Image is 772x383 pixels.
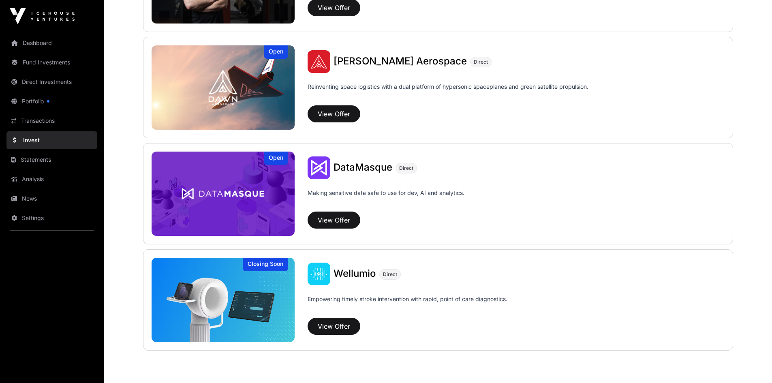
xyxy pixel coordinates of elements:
img: Icehouse Ventures Logo [10,8,75,24]
div: Open [264,152,288,165]
a: Dashboard [6,34,97,52]
button: View Offer [308,318,360,335]
p: Reinventing space logistics with a dual platform of hypersonic spaceplanes and green satellite pr... [308,83,588,102]
div: Closing Soon [243,258,288,271]
a: Fund Investments [6,53,97,71]
a: Direct Investments [6,73,97,91]
a: Portfolio [6,92,97,110]
img: Wellumio [152,258,295,342]
a: Transactions [6,112,97,130]
a: Settings [6,209,97,227]
a: Statements [6,151,97,169]
p: Empowering timely stroke intervention with rapid, point of care diagnostics. [308,295,507,315]
a: WellumioClosing Soon [152,258,295,342]
img: Dawn Aerospace [308,50,330,73]
button: View Offer [308,105,360,122]
div: Open [264,45,288,59]
a: News [6,190,97,208]
span: [PERSON_NAME] Aerospace [334,55,467,67]
a: DataMasqueOpen [152,152,295,236]
p: Making sensitive data safe to use for dev, AI and analytics. [308,189,464,208]
a: Analysis [6,170,97,188]
img: Dawn Aerospace [152,45,295,130]
span: Direct [399,165,413,171]
a: DataMasque [334,163,392,173]
a: [PERSON_NAME] Aerospace [334,56,467,67]
img: Wellumio [308,263,330,285]
span: Direct [383,271,397,278]
img: DataMasque [308,156,330,179]
span: Wellumio [334,267,376,279]
a: Dawn AerospaceOpen [152,45,295,130]
button: View Offer [308,212,360,229]
a: Wellumio [334,269,376,279]
a: Invest [6,131,97,149]
span: Direct [474,59,488,65]
iframe: Chat Widget [731,344,772,383]
img: DataMasque [152,152,295,236]
span: DataMasque [334,161,392,173]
